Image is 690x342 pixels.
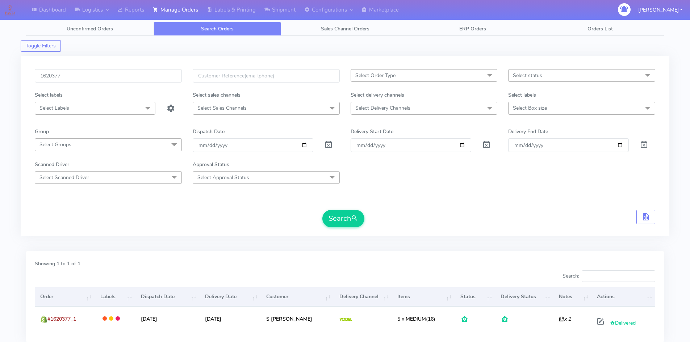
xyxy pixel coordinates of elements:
[135,307,200,331] td: [DATE]
[39,141,71,148] span: Select Groups
[200,307,261,331] td: [DATE]
[508,128,548,135] label: Delivery End Date
[193,91,241,99] label: Select sales channels
[559,316,571,322] i: x 1
[587,25,613,32] span: Orders List
[26,22,664,36] ul: Tabs
[35,69,182,83] input: Order Id
[397,316,426,322] span: 5 x MEDIUM
[47,316,76,322] span: #1620377_1
[563,270,655,282] label: Search:
[39,174,89,181] span: Select Scanned Driver
[553,287,591,307] th: Notes: activate to sort column ascending
[35,260,80,267] label: Showing 1 to 1 of 1
[508,91,536,99] label: Select labels
[193,128,225,135] label: Dispatch Date
[355,105,410,111] span: Select Delivery Channels
[67,25,113,32] span: Unconfirmed Orders
[459,25,486,32] span: ERP Orders
[591,287,655,307] th: Actions: activate to sort column ascending
[397,316,435,322] span: (16)
[200,287,261,307] th: Delivery Date: activate to sort column ascending
[135,287,200,307] th: Dispatch Date: activate to sort column ascending
[392,287,455,307] th: Items: activate to sort column ascending
[21,40,61,52] button: Toggle Filters
[40,316,47,323] img: shopify.png
[513,72,542,79] span: Select status
[261,307,334,331] td: S [PERSON_NAME]
[355,72,396,79] span: Select Order Type
[197,105,247,111] span: Select Sales Channels
[35,161,69,168] label: Scanned Driver
[351,91,404,99] label: Select delivery channels
[351,128,393,135] label: Delivery Start Date
[582,270,655,282] input: Search:
[261,287,334,307] th: Customer: activate to sort column ascending
[513,105,547,111] span: Select Box size
[610,320,636,326] span: Delivered
[35,91,63,99] label: Select labels
[193,161,229,168] label: Approval Status
[321,25,369,32] span: Sales Channel Orders
[193,69,340,83] input: Customer Reference(email,phone)
[495,287,553,307] th: Delivery Status: activate to sort column ascending
[197,174,249,181] span: Select Approval Status
[633,3,688,17] button: [PERSON_NAME]
[334,287,392,307] th: Delivery Channel: activate to sort column ascending
[35,287,95,307] th: Order: activate to sort column ascending
[39,105,69,111] span: Select Labels
[339,318,352,321] img: Yodel
[455,287,495,307] th: Status: activate to sort column ascending
[95,287,135,307] th: Labels: activate to sort column ascending
[201,25,234,32] span: Search Orders
[322,210,364,227] button: Search
[35,128,49,135] label: Group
